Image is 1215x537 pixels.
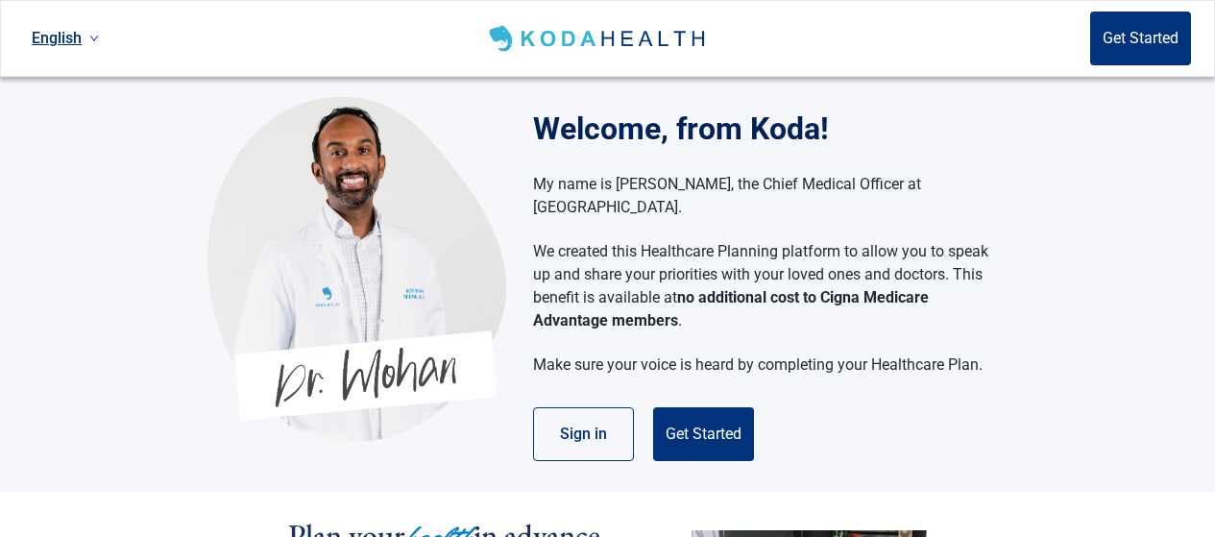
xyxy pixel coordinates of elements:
[89,34,99,43] span: down
[207,96,506,442] img: Koda Health
[533,240,989,332] p: We created this Healthcare Planning platform to allow you to speak up and share your priorities w...
[1090,12,1191,65] button: Get Started
[24,22,107,54] a: Current language: English
[485,23,713,54] img: Koda Health
[653,407,754,461] button: Get Started
[533,354,989,377] p: Make sure your voice is heard by completing your Healthcare Plan.
[533,407,634,461] button: Sign in
[533,173,989,219] p: My name is [PERSON_NAME], the Chief Medical Officer at [GEOGRAPHIC_DATA].
[533,288,929,330] strong: no additional cost to Cigna Medicare Advantage members
[533,106,1008,152] h1: Welcome, from Koda!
